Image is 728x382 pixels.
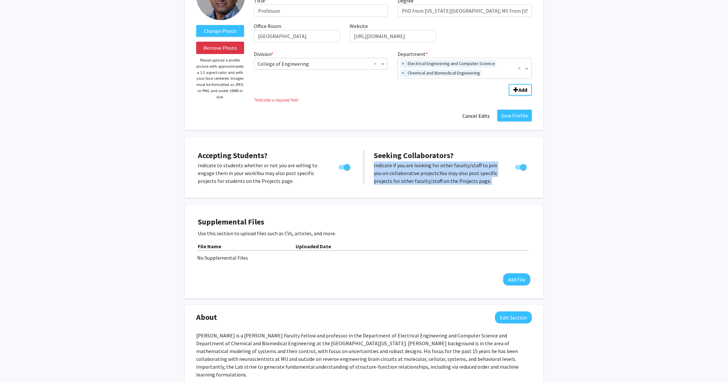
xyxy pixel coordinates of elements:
p: Please upload a profile picture with approximately a 1:1 aspect ratio and with your face centered... [196,57,244,100]
div: Toggle [512,161,530,171]
button: Cancel Edits [458,110,494,122]
ng-select: Department [398,58,532,79]
span: Electrical Engineering and Computer Science [406,60,497,68]
div: No Supplemental Files [197,254,531,262]
label: ChangeProfile Picture [196,25,244,37]
span: About [196,311,217,323]
b: Add [518,87,527,93]
div: Department [393,50,537,79]
span: Clear all [374,60,379,68]
label: Office Room [254,22,281,30]
ng-select: Division [254,58,388,70]
iframe: Chat [5,353,28,377]
p: Indicate if you are looking for other faculty/staff to join you on collaborative projects. You ma... [374,161,502,185]
span: Chemical and Biomedical Engineering [406,69,482,77]
span: Accepting Students? [198,150,268,160]
span: Seeking Collaborators? [374,150,454,160]
span: × [400,69,406,77]
b: Uploaded Date [296,243,331,250]
p: Indicate to students whether or not you are willing to engage them in your work. You may also pos... [198,161,326,185]
button: Remove Photo [196,42,244,54]
button: Save Profile [497,110,532,121]
button: Edit About [495,311,532,323]
label: Website [350,22,368,30]
div: Toggle [336,161,354,171]
button: Add Division/Department [509,84,532,96]
b: File Name [198,243,221,250]
span: Clear all [518,64,523,72]
i: Indicates a required field [254,97,532,103]
button: Add File [503,273,530,285]
div: Division [249,50,393,79]
p: Use this section to upload files such as CVs, articles, and more. [198,229,530,237]
span: × [400,60,406,68]
h4: Supplemental Files [198,217,530,227]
